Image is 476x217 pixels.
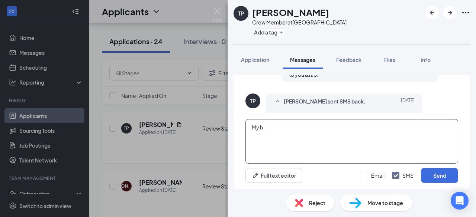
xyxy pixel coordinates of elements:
[421,56,431,63] span: Info
[252,6,329,19] h1: [PERSON_NAME]
[309,199,325,207] span: Reject
[421,168,458,183] button: Send
[443,6,457,19] button: ArrowRight
[252,172,259,179] svg: Pen
[273,111,352,118] span: Yes ma'am, thank you very much
[428,8,437,17] svg: ArrowLeftNew
[290,56,315,63] span: Messages
[241,56,269,63] span: Application
[336,56,361,63] span: Feedback
[461,8,470,17] svg: Ellipses
[250,97,256,105] div: TP
[245,168,302,183] button: Full text editorPen
[367,199,403,207] span: Move to stage
[384,56,395,63] span: Files
[425,6,439,19] button: ArrowLeftNew
[401,97,415,106] span: [DATE]
[451,192,469,210] div: Open Intercom Messenger
[279,30,283,34] svg: Plus
[446,8,454,17] svg: ArrowRight
[252,28,285,36] button: PlusAdd a tag
[252,19,347,26] div: Crew Member at [GEOGRAPHIC_DATA]
[245,119,458,164] textarea: My h
[284,97,366,106] span: [PERSON_NAME] sent SMS back.
[273,97,282,106] svg: SmallChevronUp
[238,10,244,17] div: TP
